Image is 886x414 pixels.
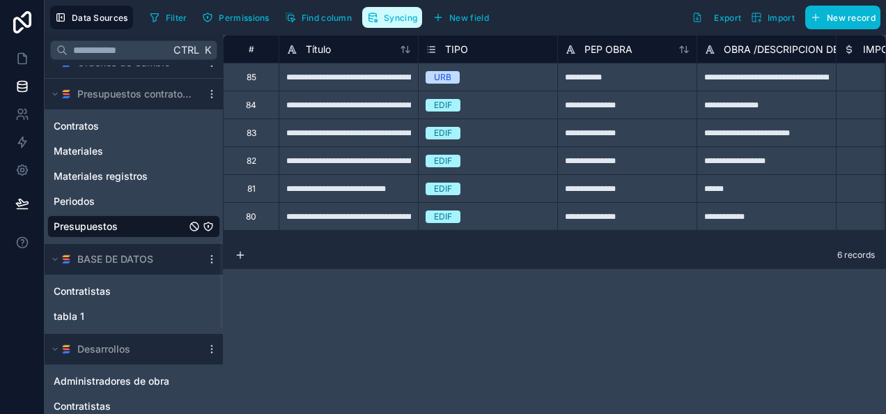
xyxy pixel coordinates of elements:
[302,13,352,23] span: Find column
[54,144,103,158] span: Materiales
[805,6,880,29] button: New record
[54,309,84,323] span: tabla 1
[800,6,880,29] a: New record
[144,7,192,28] button: Filter
[428,7,494,28] button: New field
[54,309,186,323] a: tabla 1
[54,399,186,413] a: Contratistas
[54,169,186,183] a: Materiales registros
[61,89,72,100] img: SmartSuite logo
[449,13,489,23] span: New field
[47,115,220,137] div: Contratos
[47,280,220,302] div: Contratistas
[77,252,153,266] span: BASE DE DATOS
[61,344,72,355] img: SmartSuite logo
[54,119,186,133] a: Contratos
[434,71,451,84] div: URB
[54,399,111,413] span: Contratistas
[584,43,632,56] span: PEP OBRA
[362,7,428,28] a: Syncing
[219,13,269,23] span: Permissions
[54,284,111,298] span: Contratistas
[203,45,212,55] span: K
[768,13,795,23] span: Import
[47,165,220,187] div: Materiales registros
[54,284,186,298] a: Contratistas
[362,7,422,28] button: Syncing
[47,215,220,238] div: Presupuestos
[54,194,95,208] span: Periodos
[714,13,741,23] span: Export
[234,44,268,54] div: #
[837,250,875,261] span: 6 records
[47,370,220,392] div: Administradores de obra
[306,43,331,56] span: Título
[54,220,118,233] span: Presupuestos
[72,13,128,23] span: Data Sources
[687,6,746,29] button: Export
[166,13,187,23] span: Filter
[827,13,876,23] span: New record
[77,342,130,356] span: Desarrollos
[246,100,256,111] div: 84
[247,183,256,194] div: 81
[47,305,220,328] div: tabla 1
[197,7,274,28] button: Permissions
[47,190,220,213] div: Periodos
[77,87,194,101] span: Presupuestos contratos y materiales
[47,250,201,269] button: SmartSuite logoBASE DE DATOS
[54,194,186,208] a: Periodos
[54,119,99,133] span: Contratos
[54,144,186,158] a: Materiales
[197,7,279,28] a: Permissions
[54,169,148,183] span: Materiales registros
[445,43,468,56] span: TIPO
[172,41,201,59] span: Ctrl
[47,140,220,162] div: Materiales
[47,84,201,104] button: SmartSuite logoPresupuestos contratos y materiales
[280,7,357,28] button: Find column
[247,128,256,139] div: 83
[246,211,256,222] div: 80
[384,13,417,23] span: Syncing
[61,254,72,265] img: SmartSuite logo
[50,6,133,29] button: Data Sources
[247,72,256,83] div: 85
[247,155,256,167] div: 82
[47,339,201,359] button: SmartSuite logoDesarrollos
[54,374,169,388] span: Administradores de obra
[54,220,186,233] a: Presupuestos
[434,183,452,195] div: EDIF
[434,155,452,167] div: EDIF
[434,127,452,139] div: EDIF
[54,374,186,388] a: Administradores de obra
[434,210,452,223] div: EDIF
[746,6,800,29] button: Import
[434,99,452,112] div: EDIF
